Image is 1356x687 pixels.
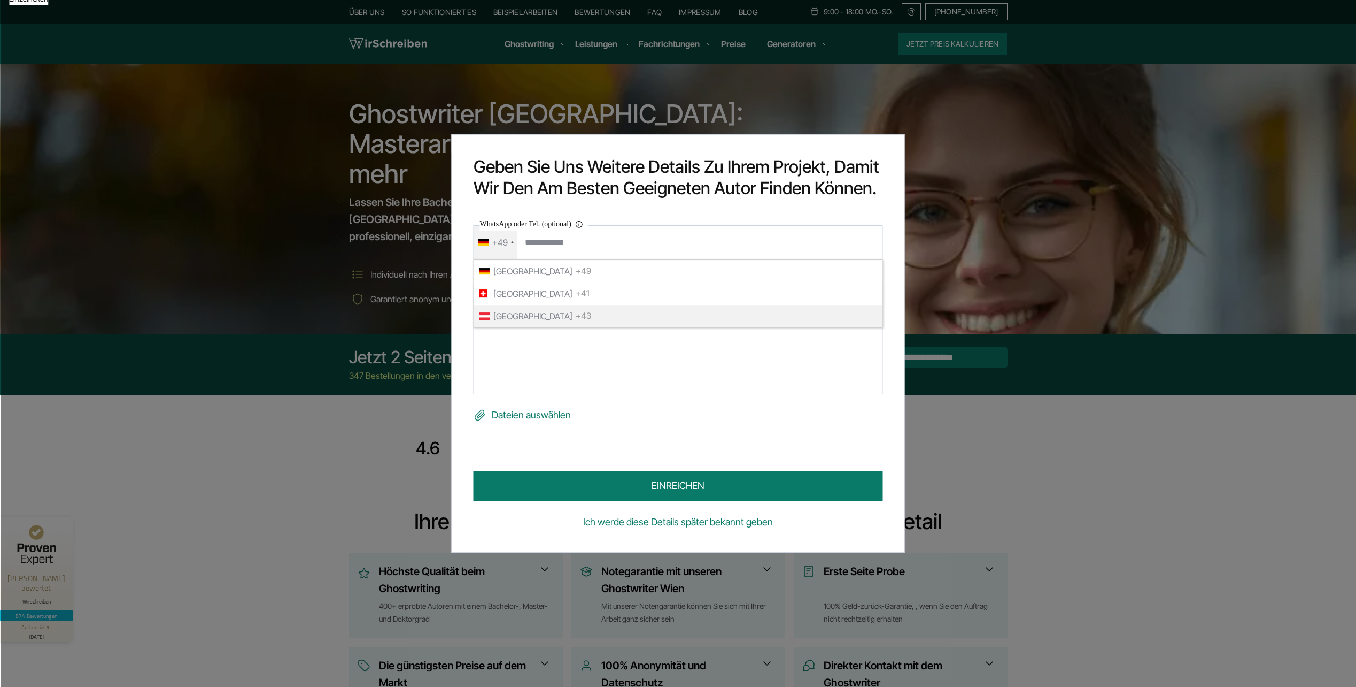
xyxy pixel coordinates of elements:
[493,263,572,280] span: [GEOGRAPHIC_DATA]
[492,234,508,251] div: +49
[480,218,588,231] label: WhatsApp oder Tel. (optional)
[576,289,590,299] span: +41
[576,266,591,276] span: +49
[474,259,883,328] ul: List of countries
[474,156,883,199] h2: Geben Sie uns weitere Details zu Ihrem Projekt, damit wir den am besten geeigneten Autor finden k...
[576,311,591,321] span: +43
[474,514,883,531] a: Ich werde diese Details später bekannt geben
[474,471,883,501] button: einreichen
[493,285,572,302] span: [GEOGRAPHIC_DATA]
[493,308,572,325] span: [GEOGRAPHIC_DATA]
[474,226,517,259] div: Telephone country code
[474,407,883,424] label: Dateien auswählen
